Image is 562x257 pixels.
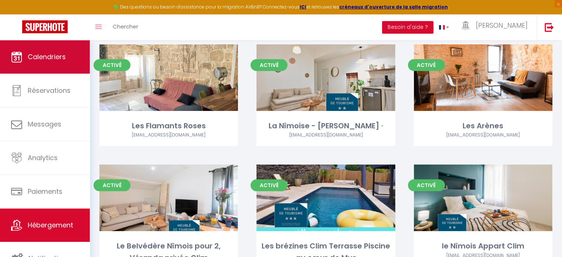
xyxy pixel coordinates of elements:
button: Ouvrir le widget de chat LiveChat [6,3,28,25]
img: logout [545,23,554,32]
div: Les Flamants Roses [99,120,238,132]
span: Messages [28,119,61,129]
div: La Nîmoise - [PERSON_NAME] · [256,120,395,132]
a: Chercher [107,14,144,40]
span: Activé [251,59,287,71]
div: Les Arènes [414,120,552,132]
span: Activé [93,59,130,71]
span: Activé [408,179,445,191]
img: ... [460,21,471,30]
div: Airbnb [414,132,552,139]
div: Airbnb [99,132,238,139]
span: Hébergement [28,220,73,230]
span: Chercher [113,23,138,30]
span: Activé [93,179,130,191]
button: Besoin d'aide ? [382,21,433,34]
a: ... [PERSON_NAME] [454,14,537,40]
div: le Nîmois Appart Clim [414,240,552,252]
span: Analytics [28,153,58,162]
span: [PERSON_NAME] [476,21,528,30]
span: Réservations [28,86,71,95]
span: Activé [251,179,287,191]
a: ICI [300,4,306,10]
img: Super Booking [22,20,68,33]
span: Calendriers [28,52,66,61]
a: créneaux d'ouverture de la salle migration [339,4,448,10]
span: Activé [408,59,445,71]
span: Paiements [28,187,62,196]
div: Airbnb [256,132,395,139]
